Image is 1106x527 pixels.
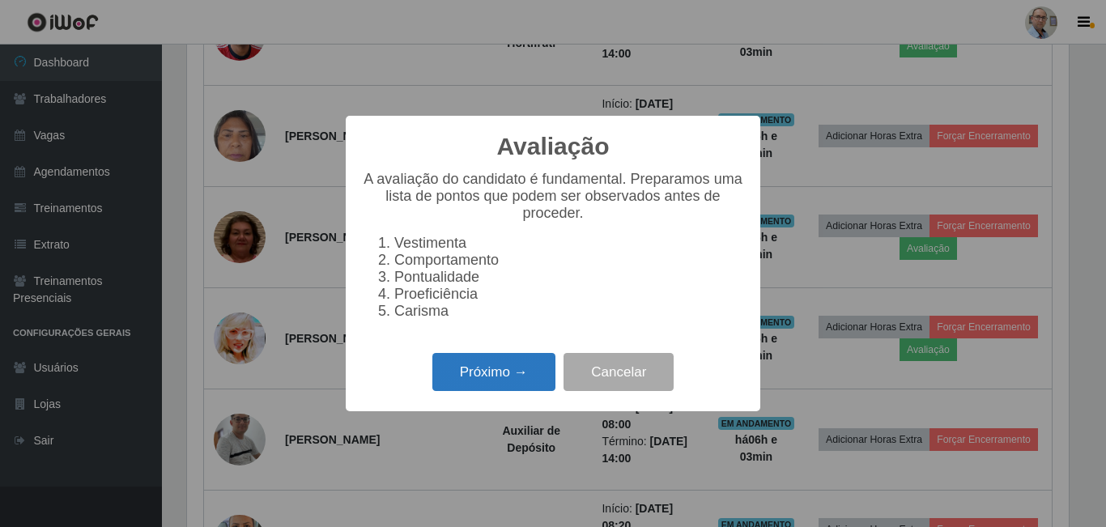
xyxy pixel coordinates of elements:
li: Carisma [394,303,744,320]
li: Proeficiência [394,286,744,303]
li: Vestimenta [394,235,744,252]
h2: Avaliação [497,132,610,161]
li: Comportamento [394,252,744,269]
button: Cancelar [564,353,674,391]
button: Próximo → [432,353,555,391]
li: Pontualidade [394,269,744,286]
p: A avaliação do candidato é fundamental. Preparamos uma lista de pontos que podem ser observados a... [362,171,744,222]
